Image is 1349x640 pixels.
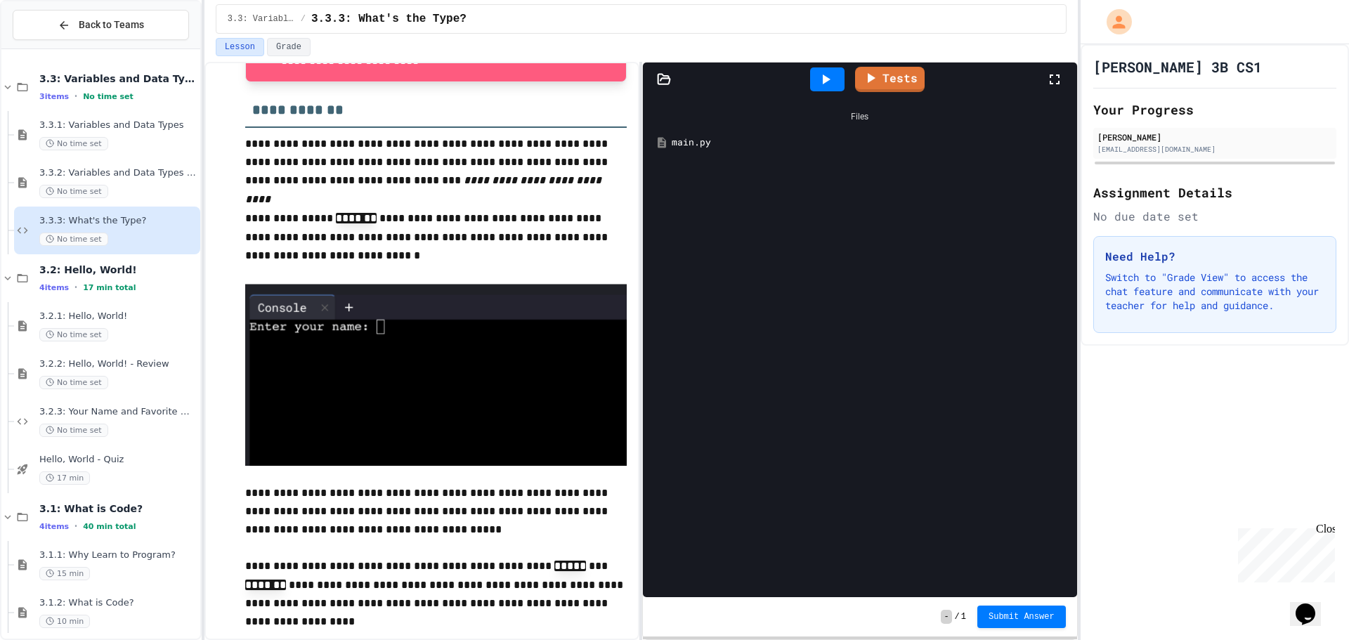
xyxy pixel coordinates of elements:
[39,424,108,437] span: No time set
[961,611,966,622] span: 1
[977,606,1066,628] button: Submit Answer
[672,136,1068,150] div: main.py
[83,283,136,292] span: 17 min total
[6,6,97,89] div: Chat with us now!Close
[955,611,960,622] span: /
[39,119,197,131] span: 3.3.1: Variables and Data Types
[39,358,197,370] span: 3.2.2: Hello, World! - Review
[39,137,108,150] span: No time set
[216,38,264,56] button: Lesson
[39,406,197,418] span: 3.2.3: Your Name and Favorite Movie
[1290,584,1335,626] iframe: chat widget
[1097,144,1332,155] div: [EMAIL_ADDRESS][DOMAIN_NAME]
[74,521,77,532] span: •
[267,38,311,56] button: Grade
[39,328,108,341] span: No time set
[39,549,197,561] span: 3.1.1: Why Learn to Program?
[39,502,197,515] span: 3.1: What is Code?
[39,167,197,179] span: 3.3.2: Variables and Data Types - Review
[1093,183,1336,202] h2: Assignment Details
[39,311,197,322] span: 3.2.1: Hello, World!
[650,103,1069,130] div: Files
[1097,131,1332,143] div: [PERSON_NAME]
[311,11,467,27] span: 3.3.3: What's the Type?
[39,92,69,101] span: 3 items
[855,67,925,92] a: Tests
[1232,523,1335,582] iframe: chat widget
[228,13,295,25] span: 3.3: Variables and Data Types
[83,522,136,531] span: 40 min total
[39,471,90,485] span: 17 min
[1093,100,1336,119] h2: Your Progress
[74,91,77,102] span: •
[1105,270,1324,313] p: Switch to "Grade View" to access the chat feature and communicate with your teacher for help and ...
[39,597,197,609] span: 3.1.2: What is Code?
[39,567,90,580] span: 15 min
[39,263,197,276] span: 3.2: Hello, World!
[83,92,133,101] span: No time set
[13,10,189,40] button: Back to Teams
[39,72,197,85] span: 3.3: Variables and Data Types
[39,185,108,198] span: No time set
[39,283,69,292] span: 4 items
[1093,208,1336,225] div: No due date set
[301,13,306,25] span: /
[39,233,108,246] span: No time set
[39,454,197,466] span: Hello, World - Quiz
[39,215,197,227] span: 3.3.3: What's the Type?
[79,18,144,32] span: Back to Teams
[989,611,1055,622] span: Submit Answer
[1092,6,1135,38] div: My Account
[941,610,951,624] span: -
[74,282,77,293] span: •
[39,376,108,389] span: No time set
[39,522,69,531] span: 4 items
[1093,57,1262,77] h1: [PERSON_NAME] 3B CS1
[39,615,90,628] span: 10 min
[1105,248,1324,265] h3: Need Help?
